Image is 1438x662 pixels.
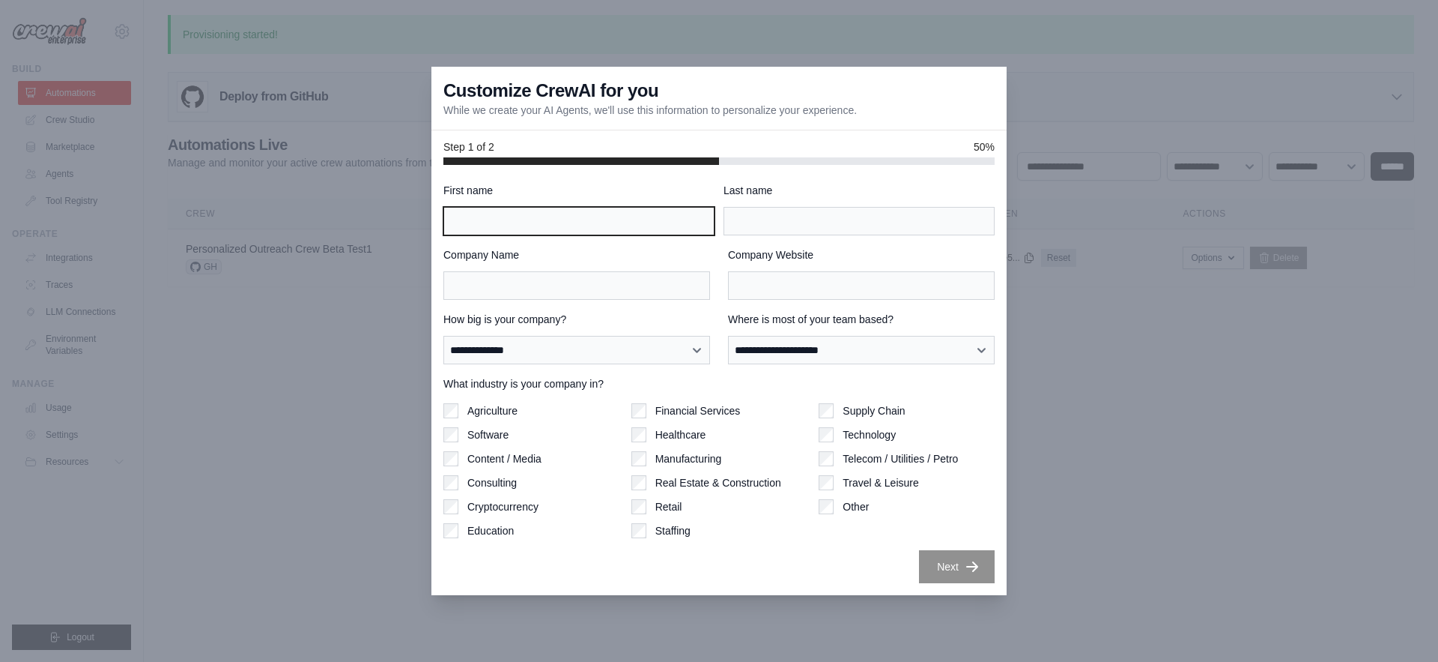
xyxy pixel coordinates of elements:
button: Next [919,550,995,583]
span: Step 1 of 2 [443,139,494,154]
h3: Customize CrewAI for you [443,79,658,103]
label: What industry is your company in? [443,376,995,391]
label: Healthcare [655,427,706,442]
label: Technology [843,427,896,442]
label: First name [443,183,715,198]
label: Cryptocurrency [467,499,539,514]
label: Financial Services [655,403,741,418]
span: 50% [974,139,995,154]
label: Company Website [728,247,995,262]
label: Manufacturing [655,451,722,466]
label: Education [467,523,514,538]
label: Other [843,499,869,514]
label: How big is your company? [443,312,710,327]
label: Software [467,427,509,442]
label: Retail [655,499,682,514]
label: Content / Media [467,451,541,466]
label: Staffing [655,523,691,538]
label: Agriculture [467,403,518,418]
p: While we create your AI Agents, we'll use this information to personalize your experience. [443,103,857,118]
label: Consulting [467,475,517,490]
label: Last name [723,183,995,198]
label: Telecom / Utilities / Petro [843,451,958,466]
label: Travel & Leisure [843,475,918,490]
label: Real Estate & Construction [655,475,781,490]
label: Where is most of your team based? [728,312,995,327]
label: Supply Chain [843,403,905,418]
label: Company Name [443,247,710,262]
